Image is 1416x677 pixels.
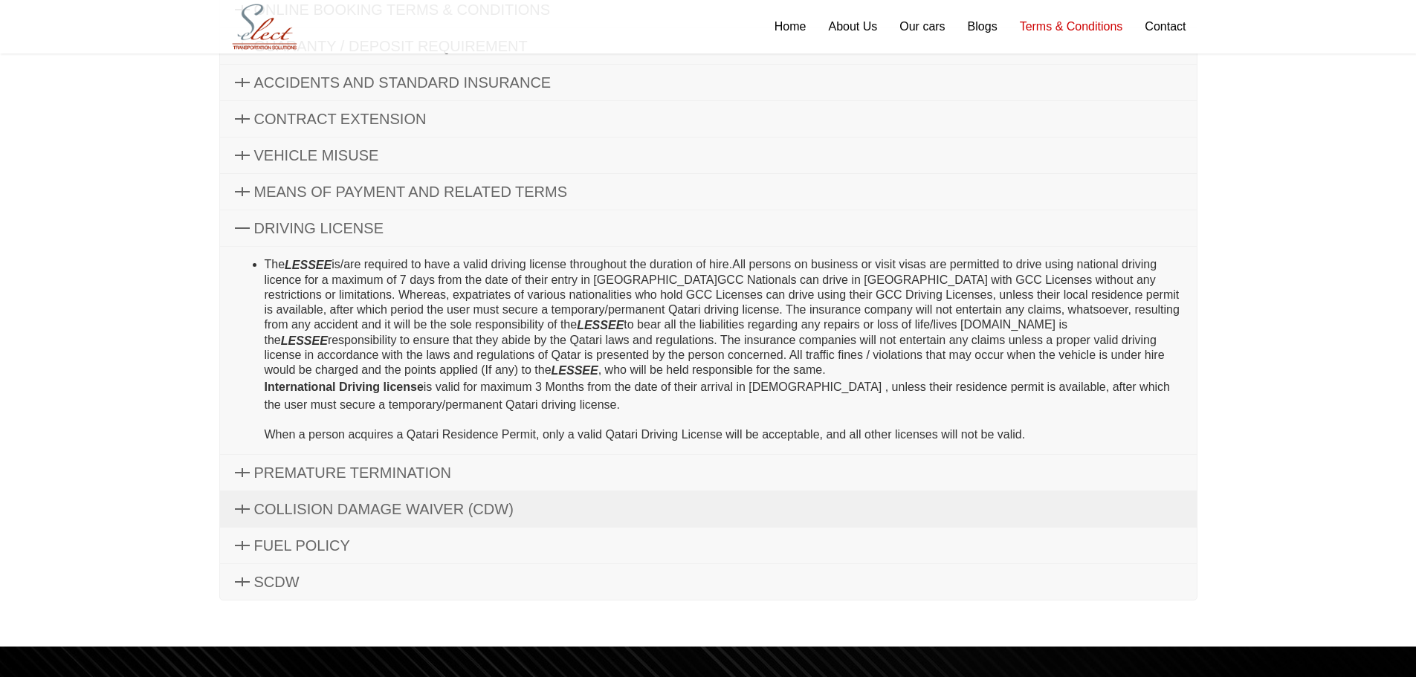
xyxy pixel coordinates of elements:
[552,364,598,377] i: LESSEE
[254,574,300,590] span: SCDW
[220,210,1197,246] a: DRIVING LICENSE
[220,564,1197,600] a: SCDW
[285,259,332,271] i: LESSEE
[281,334,328,346] i: LESSEE
[265,380,424,393] b: International Driving license
[220,137,1197,173] a: VEHICLE MISUSE
[254,74,552,91] span: ACCIDENTS AND STANDARD INSURANCE
[220,455,1197,490] a: PREMATURE TERMINATION
[265,257,1182,444] li: The is/are required to have a valid driving license throughout the duration of hire.All persons o...
[223,1,306,53] img: Select Rent a Car
[254,537,350,554] span: FUEL POLICY
[254,111,427,127] span: CONTRACT EXTENSION
[220,65,1197,100] a: ACCIDENTS AND STANDARD INSURANCE
[220,174,1197,210] a: MEANS OF PAYMENT AND RELATED TERMS
[220,528,1197,563] a: FUEL POLICY
[220,101,1197,137] a: CONTRACT EXTENSION
[265,426,1182,444] p: When a person acquires a Qatari Residence Permit, only a valid Qatari Driving License will be acc...
[254,184,568,200] span: MEANS OF PAYMENT AND RELATED TERMS
[254,464,452,481] span: PREMATURE TERMINATION
[265,378,1182,414] p: is valid for maximum 3 Months from the date of their arrival in [DEMOGRAPHIC_DATA] , unless their...
[254,147,379,163] span: VEHICLE MISUSE
[220,491,1197,527] a: COLLISION DAMAGE WAIVER (CDW)
[577,319,624,331] i: LESSEE
[254,220,384,236] span: DRIVING LICENSE
[254,501,514,517] span: COLLISION DAMAGE WAIVER (CDW)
